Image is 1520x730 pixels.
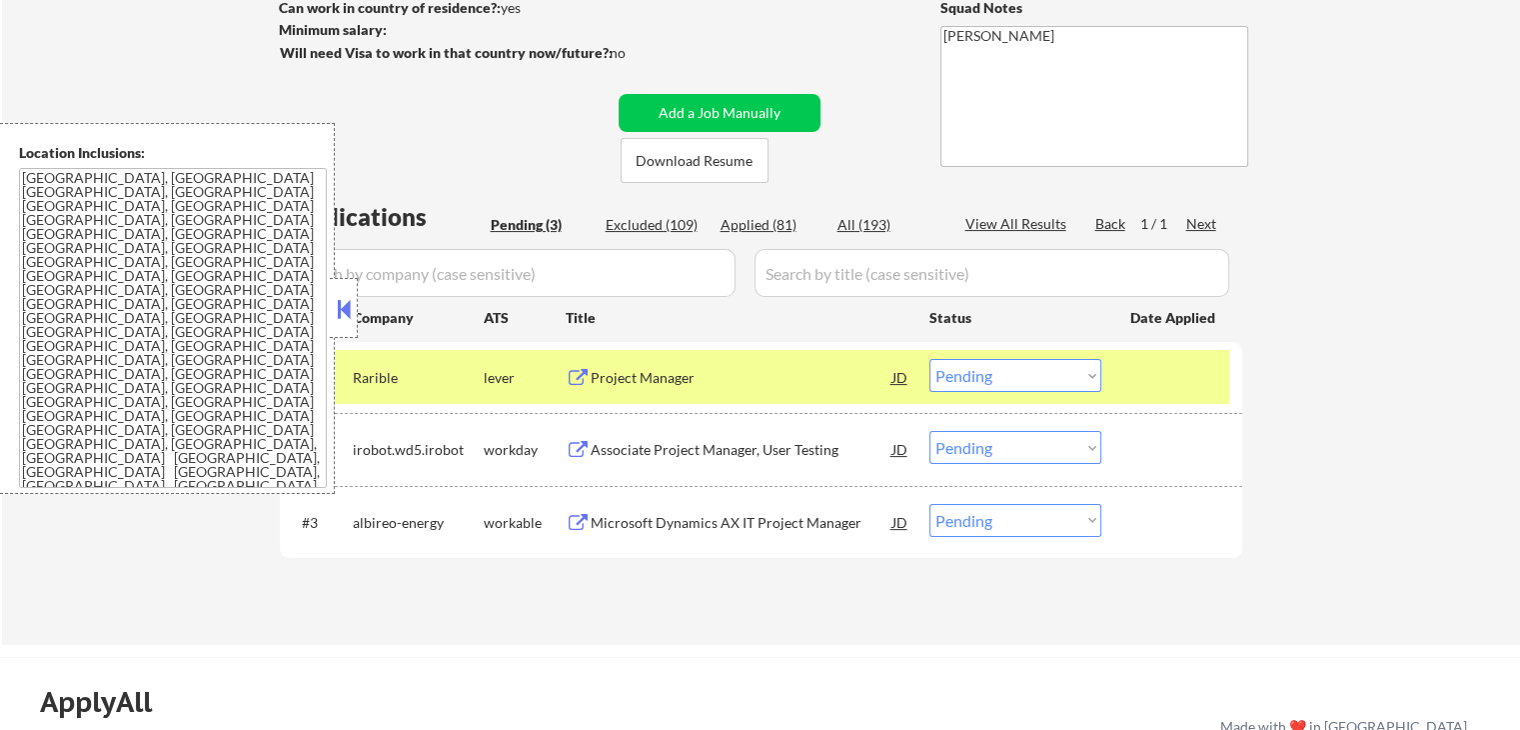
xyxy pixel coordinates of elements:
[1140,214,1186,234] div: 1 / 1
[566,308,910,328] div: Title
[890,359,910,395] div: JD
[302,513,337,533] div: #3
[279,21,387,38] strong: Minimum salary:
[890,431,910,467] div: JD
[610,43,667,63] div: no
[721,215,820,235] div: Applied (81)
[353,368,484,388] div: Rarible
[353,513,484,533] div: albireo-energy
[591,440,892,460] div: Associate Project Manager, User Testing
[484,513,566,533] div: workable
[890,504,910,540] div: JD
[491,215,591,235] div: Pending (3)
[280,44,613,61] strong: Will need Visa to work in that country now/future?:
[286,205,484,229] div: Applications
[755,249,1229,297] input: Search by title (case sensitive)
[353,308,484,328] div: Company
[40,685,175,719] div: ApplyAll
[484,368,566,388] div: lever
[484,440,566,460] div: workday
[619,94,820,132] button: Add a Job Manually
[353,440,484,460] div: irobot.wd5.irobot
[1095,214,1127,234] div: Back
[484,308,566,328] div: ATS
[19,143,327,163] div: Location Inclusions:
[929,299,1101,335] div: Status
[591,368,892,388] div: Project Manager
[965,214,1072,234] div: View All Results
[1130,308,1218,328] div: Date Applied
[591,513,892,533] div: Microsoft Dynamics AX IT Project Manager
[1186,214,1218,234] div: Next
[621,138,768,183] button: Download Resume
[837,215,937,235] div: All (193)
[606,215,706,235] div: Excluded (109)
[286,249,736,297] input: Search by company (case sensitive)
